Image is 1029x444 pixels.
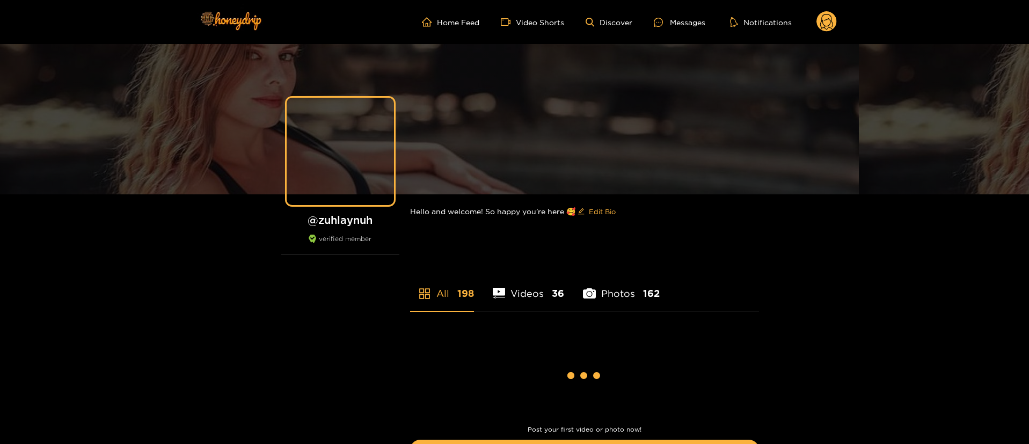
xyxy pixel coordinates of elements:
[493,263,565,311] li: Videos
[410,263,474,311] li: All
[727,17,795,27] button: Notifications
[418,287,431,300] span: appstore
[457,287,474,300] span: 198
[589,206,616,217] span: Edit Bio
[422,17,479,27] a: Home Feed
[643,287,660,300] span: 162
[578,208,585,216] span: edit
[281,235,399,254] div: verified member
[575,203,618,220] button: editEdit Bio
[501,17,516,27] span: video-camera
[410,194,759,229] div: Hello and welcome! So happy you’re here 🥰
[422,17,437,27] span: home
[501,17,564,27] a: Video Shorts
[654,16,705,28] div: Messages
[552,287,564,300] span: 36
[281,213,399,227] h1: @ zuhlaynuh
[410,426,759,433] p: Post your first video or photo now!
[586,18,632,27] a: Discover
[583,263,660,311] li: Photos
